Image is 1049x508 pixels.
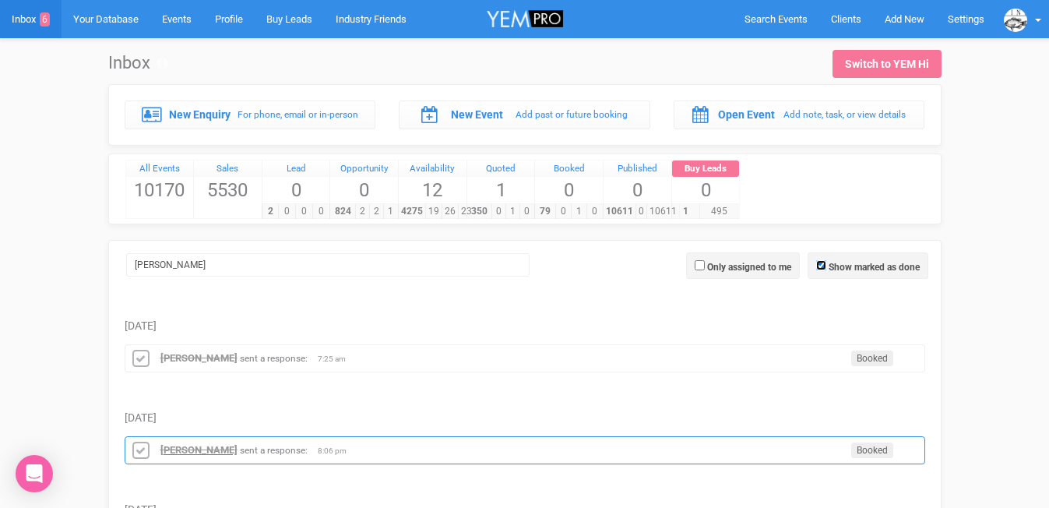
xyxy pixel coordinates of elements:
[383,204,398,219] span: 1
[169,107,231,122] label: New Enquiry
[126,253,530,277] input: Search Inbox
[262,161,330,178] a: Lead
[646,204,680,219] span: 10611
[451,107,503,122] label: New Event
[885,13,924,25] span: Add New
[535,161,603,178] a: Booked
[240,353,308,364] small: sent a response:
[466,204,492,219] span: 350
[707,260,791,274] label: Only assigned to me
[505,204,520,219] span: 1
[238,109,358,120] small: For phone, email or in-person
[329,204,355,219] span: 824
[833,50,942,78] a: Switch to YEM Hi
[699,204,739,219] span: 495
[745,13,808,25] span: Search Events
[399,177,466,203] span: 12
[262,204,280,219] span: 2
[1004,9,1027,32] img: data
[330,161,398,178] a: Opportunity
[40,12,50,26] span: 6
[519,204,534,219] span: 0
[425,204,442,219] span: 19
[125,320,925,332] h5: [DATE]
[262,177,330,203] span: 0
[571,204,587,219] span: 1
[295,204,313,219] span: 0
[586,204,603,219] span: 0
[330,177,398,203] span: 0
[318,446,357,457] span: 8:06 pm
[108,54,168,72] h1: Inbox
[442,204,459,219] span: 26
[674,101,925,129] a: Open Event Add note, task, or view details
[16,455,53,492] div: Open Intercom Messenger
[851,443,893,458] span: Booked
[831,13,861,25] span: Clients
[671,204,700,219] span: 1
[318,354,357,365] span: 7:25 am
[399,101,650,129] a: New Event Add past or future booking
[125,101,376,129] a: New Enquiry For phone, email or in-person
[278,204,296,219] span: 0
[399,161,466,178] a: Availability
[491,204,506,219] span: 0
[829,260,920,274] label: Show marked as done
[160,444,238,456] a: [PERSON_NAME]
[126,161,194,178] a: All Events
[126,177,194,203] span: 10170
[555,204,572,219] span: 0
[534,204,556,219] span: 79
[604,177,671,203] span: 0
[467,161,535,178] a: Quoted
[604,161,671,178] a: Published
[458,204,475,219] span: 23
[783,109,906,120] small: Add note, task, or view details
[603,204,636,219] span: 10611
[355,204,370,219] span: 2
[369,204,384,219] span: 2
[535,177,603,203] span: 0
[125,412,925,424] h5: [DATE]
[516,109,628,120] small: Add past or future booking
[467,177,535,203] span: 1
[194,177,262,203] span: 5530
[851,351,893,366] span: Booked
[635,204,647,219] span: 0
[845,56,929,72] div: Switch to YEM Hi
[672,161,740,178] a: Buy Leads
[718,107,775,122] label: Open Event
[312,204,330,219] span: 0
[672,177,740,203] span: 0
[398,204,426,219] span: 4275
[194,161,262,178] a: Sales
[160,352,238,364] a: [PERSON_NAME]
[240,445,308,456] small: sent a response:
